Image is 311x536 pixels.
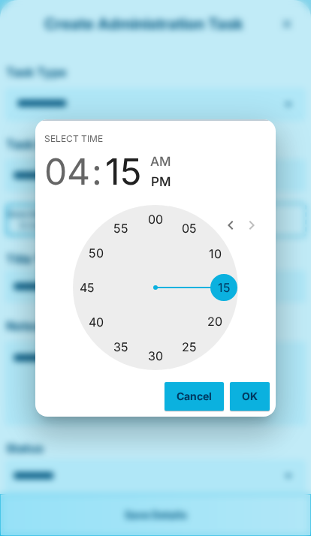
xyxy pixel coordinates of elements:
[92,151,102,193] span: :
[44,127,103,151] span: Select time
[44,151,90,193] button: 04
[165,382,224,411] button: Cancel
[216,210,246,240] button: open previous view
[150,152,171,172] button: AM
[150,172,171,192] button: PM
[230,382,270,411] button: OK
[105,151,141,193] button: 15
[151,172,171,192] span: PM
